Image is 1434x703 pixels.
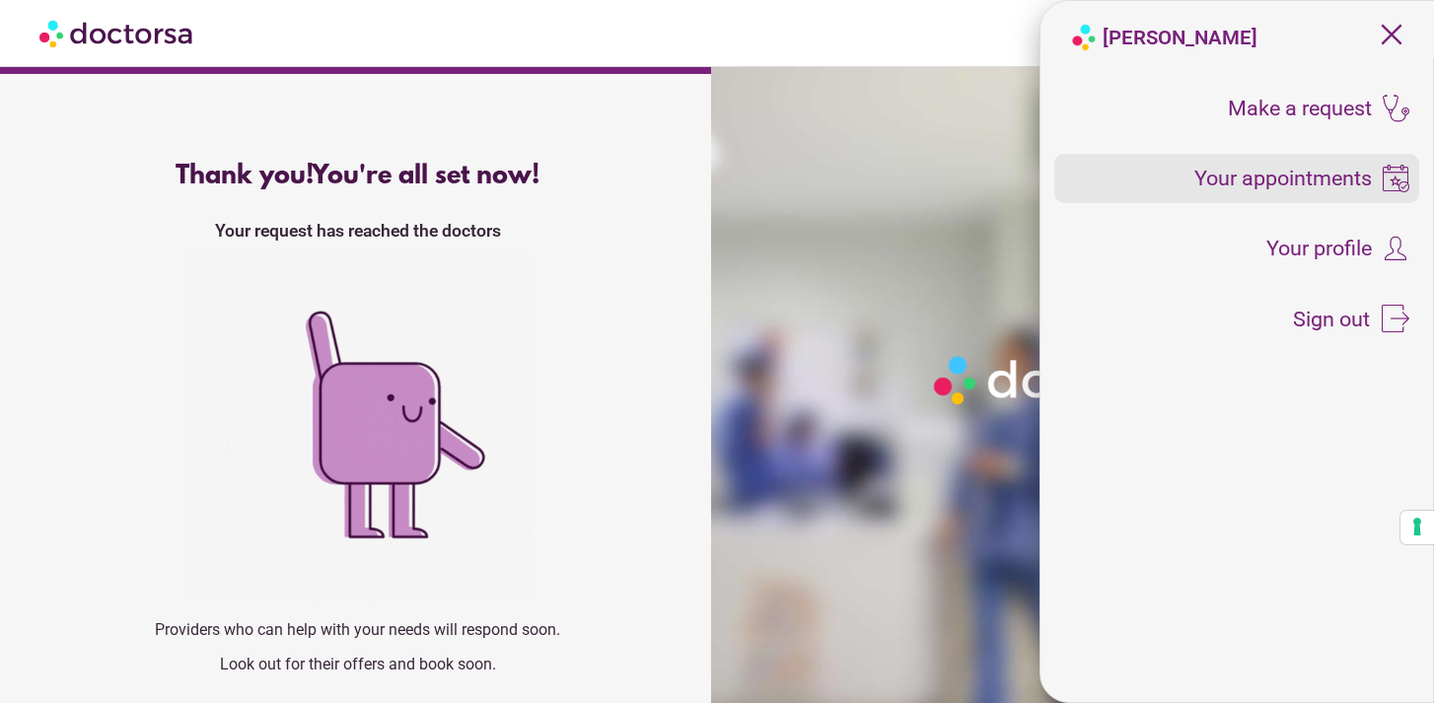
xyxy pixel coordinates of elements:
span: Your appointments [1194,168,1372,189]
span: Your profile [1266,238,1372,259]
img: Doctorsa.com [39,11,195,55]
img: Logo-Doctorsa-trans-White-partial-flat.png [926,348,1213,412]
img: icons8-booking-100.png [1382,165,1409,192]
img: icons8-customer-100.png [1382,235,1409,262]
strong: [PERSON_NAME] [1103,26,1257,49]
p: Look out for their offers and book soon. [41,655,674,673]
span: You're all set now! [312,162,539,191]
img: icons8-sign-out-50.png [1382,305,1409,332]
img: success [185,255,531,600]
div: Thank you! [41,162,674,191]
img: icons8-stethoscope-100.png [1382,95,1409,122]
p: Providers who can help with your needs will respond soon. [41,620,674,639]
span: close [1373,16,1410,53]
strong: Your request has reached the doctors [215,221,501,241]
span: Make a request [1228,98,1372,119]
button: Your consent preferences for tracking technologies [1400,511,1434,544]
img: logo-doctorsa-baloon.png [1070,24,1098,51]
span: Sign out [1293,309,1370,330]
